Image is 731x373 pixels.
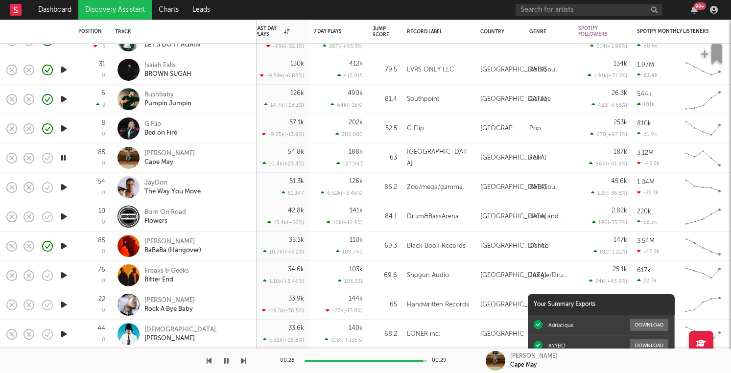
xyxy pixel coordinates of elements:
div: Bushbaby [144,91,191,99]
div: 3.12M [637,150,654,156]
div: 14.7k ( +13.3 % ) [264,102,304,108]
svg: Chart title [681,87,725,112]
div: [GEOGRAPHIC_DATA] [480,123,519,135]
svg: Chart title [681,146,725,170]
div: 81.4 [373,93,397,105]
div: G Flip [407,123,424,135]
div: 147k [613,237,627,243]
div: 1.2k ( -36.5 % ) [591,190,627,196]
div: 187,943 [336,161,363,167]
div: 1.91k ( +71.3 % ) [588,72,627,79]
div: 54 [98,179,105,185]
svg: Chart title [681,205,725,229]
div: [PERSON_NAME]. [144,334,217,343]
div: 31 [99,61,105,68]
div: 88.6k [637,43,658,49]
div: 6 [101,90,105,96]
div: 422 ( -3.65 % ) [591,102,627,108]
div: 69.3 [373,240,397,252]
div: 1.97M [637,62,654,68]
div: 51,347 [282,190,304,196]
div: AYYBO [548,342,566,349]
div: -22.1k [637,189,659,196]
div: LVRS ONLY LLC [407,64,454,76]
div: 42.8k [288,208,304,214]
div: Flowers [144,217,186,226]
div: [GEOGRAPHIC_DATA] [480,64,546,76]
div: Adriatique [548,322,573,328]
div: 69.6 [373,270,397,281]
div: 617k [637,267,651,274]
div: -5 [94,43,105,49]
div: Cape May [144,158,195,167]
div: 110k [350,237,363,243]
div: 52.5 [373,123,397,135]
div: 0 [102,279,105,284]
svg: Chart title [681,322,725,347]
div: 187k [613,149,627,155]
div: 76 [98,267,105,273]
a: [PERSON_NAME]Cape May [144,149,195,167]
div: Bed on Fire [144,129,177,138]
div: 10.4k ( +23.4 % ) [262,161,304,167]
div: Position [78,28,102,34]
div: Pop [529,123,541,135]
div: 196 ( -35.7 % ) [592,219,627,226]
input: Search for artists [516,4,662,16]
div: BaBaBa (Hangover) [144,246,201,255]
div: 68.2 [373,328,397,340]
div: R&B/Soul [529,64,557,76]
div: 126k [349,178,363,185]
div: 6.52k ( +5.46 % ) [321,190,363,196]
div: 868 ( +41.8 % ) [589,161,627,167]
div: 00:28 [280,355,300,367]
div: [PERSON_NAME] [510,352,558,361]
div: 103k [349,266,363,273]
button: Download [630,319,668,331]
div: 141k [350,208,363,214]
div: 33.9k [288,296,304,302]
div: Drum&BassArena [407,211,459,223]
a: [PERSON_NAME]BaBaBa (Hangover) [144,237,201,255]
div: 103,321 [338,278,363,284]
div: [GEOGRAPHIC_DATA] [480,182,546,193]
div: 188k [349,149,363,155]
div: 1.16k ( +3.46 % ) [263,278,304,284]
div: 2.82k [612,208,627,214]
div: 544k [637,91,652,97]
div: 109,740 [336,249,363,255]
div: 00:29 [432,355,451,367]
div: 0 [102,337,105,343]
div: Isaiah Falls [144,61,191,70]
div: Jungle/Drum'n'bass [529,270,568,281]
div: -47.2k [637,248,660,255]
div: 0 [102,132,105,137]
div: The Way You Move [144,187,201,196]
div: 7 Day Plays [314,28,348,34]
div: Black Book Records [407,240,466,252]
div: Cape May [510,361,537,370]
div: 220k [637,209,651,215]
div: 253k [613,119,627,126]
div: 99 + [694,2,706,10]
div: G Flip [144,120,177,129]
div: [DEMOGRAPHIC_DATA]. [144,326,217,334]
div: Zoo/mega/gamma. [407,182,464,193]
div: 25.1k [613,266,627,273]
div: Southpoint [407,93,439,105]
a: G FlipBed on Fire [144,120,177,138]
div: 85 [98,149,105,156]
div: 0 [102,73,105,78]
div: Genre [529,29,564,35]
div: 22 [98,296,105,303]
a: [DEMOGRAPHIC_DATA].[PERSON_NAME]. [144,326,217,343]
div: -19.5k ( -36.5 % ) [262,307,304,314]
a: JayDonThe Way You Move [144,179,201,196]
div: Track [115,29,247,35]
div: Record Label [407,29,466,35]
div: 0 [102,161,105,166]
div: 108k ( +335 % ) [325,337,363,343]
div: 84.1 [373,211,397,223]
div: 130k [290,61,304,67]
div: 202k [349,119,363,126]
